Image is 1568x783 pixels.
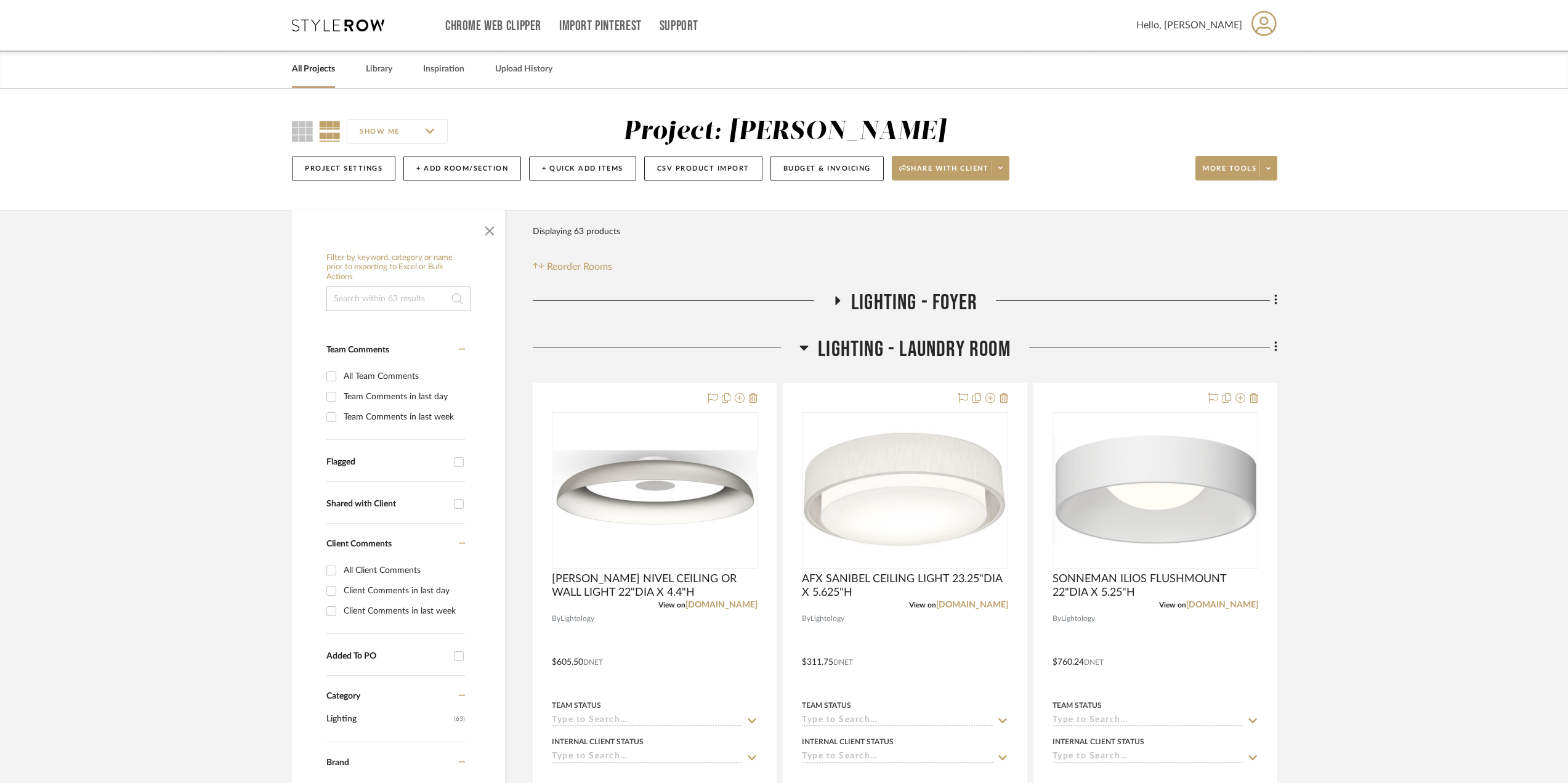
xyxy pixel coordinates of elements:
div: Shared with Client [326,499,448,509]
div: 0 [1053,413,1258,568]
div: Team Status [802,700,851,711]
span: SONNEMAN ILIOS FLUSHMOUNT 22"DIA X 5.25"H [1053,572,1258,599]
div: 0 [552,413,757,568]
div: 0 [802,413,1007,568]
img: AFX SANIBEL CEILING LIGHT 23.25"DIA X 5.625"H [803,430,1006,550]
span: (63) [454,709,465,729]
input: Type to Search… [552,752,743,763]
span: AFX SANIBEL CEILING LIGHT 23.25"DIA X 5.625"H [802,572,1008,599]
button: + Quick Add Items [529,156,636,181]
div: Internal Client Status [1053,736,1144,747]
div: Internal Client Status [552,736,644,747]
span: By [802,613,810,625]
span: Category [326,691,360,702]
div: Team Status [1053,700,1102,711]
a: Chrome Web Clipper [445,21,541,31]
div: All Team Comments [344,367,462,386]
img: SONNEMAN ILIOS FLUSHMOUNT 22"DIA X 5.25"H [1054,436,1257,545]
input: Search within 63 results [326,286,471,311]
button: Close [477,216,502,241]
input: Type to Search… [802,715,993,727]
h6: Filter by keyword, category or name prior to exporting to Excel or Bulk Actions [326,253,471,282]
div: Flagged [326,457,448,468]
span: By [552,613,560,625]
button: + Add Room/Section [403,156,521,181]
span: Hello, [PERSON_NAME] [1136,18,1242,33]
span: More tools [1203,164,1256,182]
span: By [1053,613,1061,625]
input: Type to Search… [1053,715,1243,727]
div: Displaying 63 products [533,219,620,244]
span: Client Comments [326,540,392,548]
button: More tools [1195,156,1277,181]
a: [DOMAIN_NAME] [685,601,758,609]
img: PABLO NIVEL CEILING OR WALL LIGHT 22"DIA X 4.4"H [553,450,756,530]
div: Team Status [552,700,601,711]
span: View on [658,601,685,609]
input: Type to Search… [552,715,743,727]
input: Type to Search… [802,752,993,763]
a: [DOMAIN_NAME] [1186,601,1258,609]
div: Internal Client Status [802,736,894,747]
span: Lightology [810,613,844,625]
div: All Client Comments [344,561,462,580]
div: Team Comments in last week [344,407,462,427]
div: Project: [PERSON_NAME] [623,119,946,145]
span: Lightology [1061,613,1095,625]
div: Added To PO [326,651,448,662]
button: CSV Product Import [644,156,762,181]
input: Type to Search… [1053,752,1243,763]
a: Inspiration [423,61,464,78]
button: Reorder Rooms [533,259,612,274]
button: Share with client [892,156,1010,181]
div: Client Comments in last week [344,601,462,621]
a: All Projects [292,61,335,78]
span: LIGHTING - LAUNDRY ROOM [818,336,1011,363]
span: Brand [326,758,349,767]
div: Client Comments in last day [344,581,462,601]
span: Team Comments [326,346,389,354]
div: Team Comments in last day [344,387,462,407]
a: Library [366,61,392,78]
button: Project Settings [292,156,395,181]
a: [DOMAIN_NAME] [936,601,1008,609]
span: View on [1159,601,1186,609]
a: Upload History [495,61,552,78]
span: Share with client [899,164,989,182]
span: Lightology [560,613,594,625]
span: [PERSON_NAME] NIVEL CEILING OR WALL LIGHT 22"DIA X 4.4"H [552,572,758,599]
span: Reorder Rooms [547,259,612,274]
button: Budget & Invoicing [770,156,884,181]
a: Import Pinterest [559,21,642,31]
span: Lighting [326,708,451,729]
span: View on [909,601,936,609]
a: Support [660,21,698,31]
span: LIGHTING - FOYER [851,290,977,316]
